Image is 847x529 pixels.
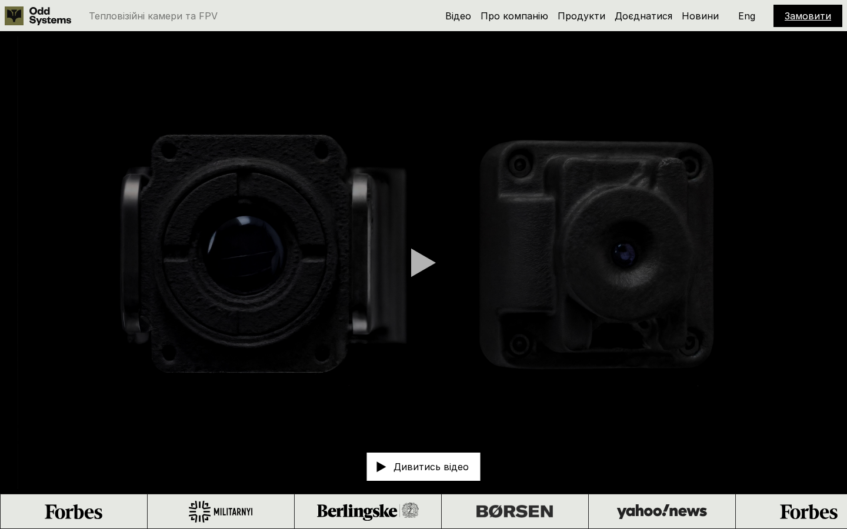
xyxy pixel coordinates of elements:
a: Про компанію [481,10,548,22]
a: Доєднатися [615,10,672,22]
p: Тепловізійні камери та FPV [89,11,218,21]
a: Продукти [558,10,605,22]
p: Eng [738,11,755,21]
a: Новини [682,10,719,22]
a: Замовити [785,10,831,22]
p: Дивитись відео [394,462,469,471]
a: Відео [445,10,471,22]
